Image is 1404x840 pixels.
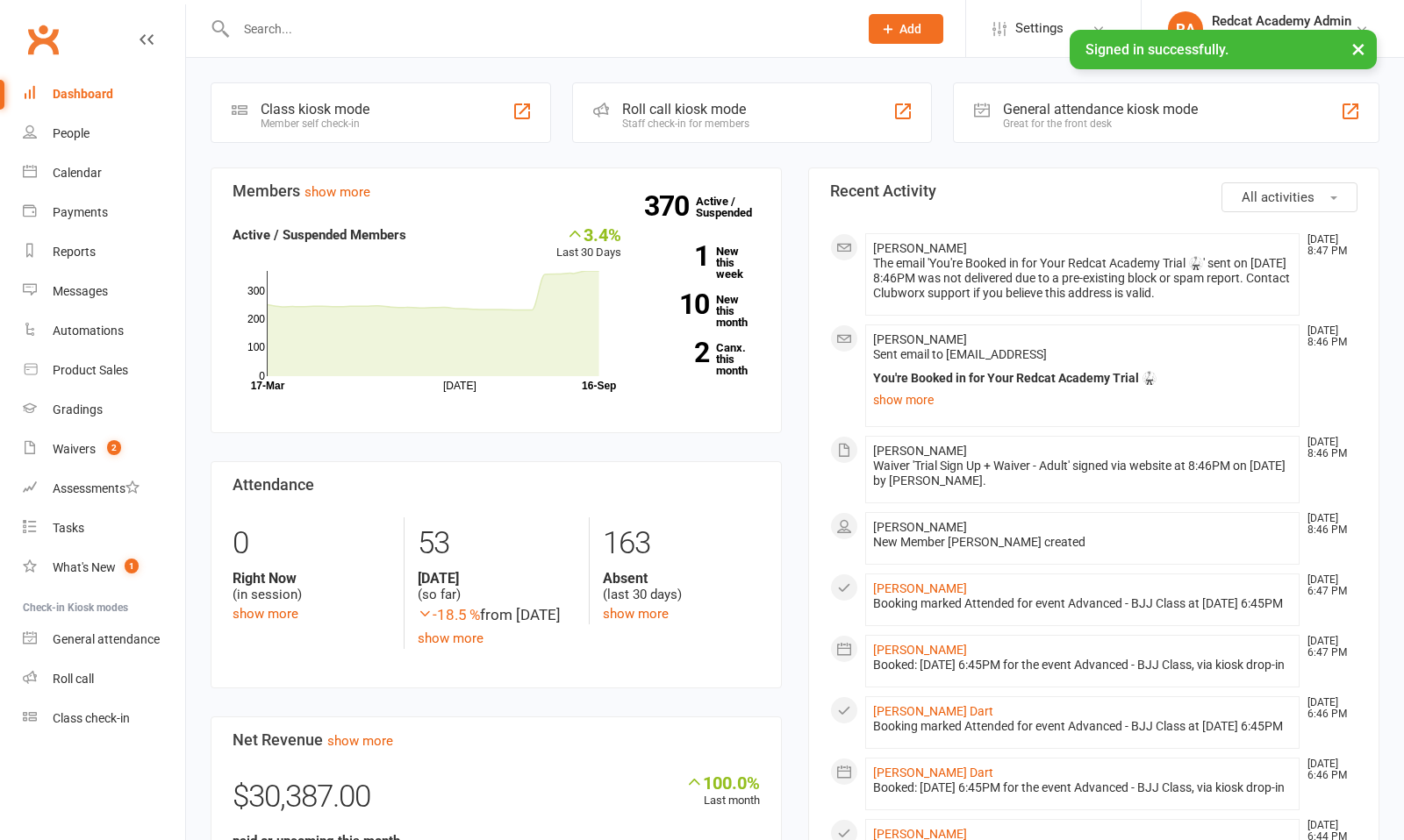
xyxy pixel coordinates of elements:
div: 0 [233,517,390,570]
a: People [23,114,185,153]
strong: Absent [603,570,760,587]
time: [DATE] 6:46 PM [1299,697,1357,720]
span: All activities [1242,189,1314,205]
a: [PERSON_NAME] Dart [873,704,993,718]
a: 370Active / Suspended [696,182,773,231]
div: Last 30 Days [556,224,621,262]
strong: 10 [648,291,709,317]
div: Messages [53,284,108,298]
div: Great for the front desk [1003,117,1198,130]
strong: 1 [648,243,709,269]
a: Automations [23,311,185,351]
a: Messages [23,272,185,311]
time: [DATE] 6:46 PM [1299,758,1357,781]
a: Class kiosk mode [23,699,185,738]
div: Booking marked Attended for event Advanced - BJJ Class at [DATE] 6:45PM [873,719,1292,734]
h3: Net Revenue [233,731,760,749]
div: RA [1168,11,1203,46]
a: Tasks [23,509,185,548]
button: All activities [1221,182,1357,212]
time: [DATE] 8:46 PM [1299,513,1357,536]
span: [PERSON_NAME] [873,332,967,346]
span: Settings [1015,9,1064,48]
div: You're Booked in for Your Redcat Academy Trial 🥋 [873,371,1292,386]
div: Class kiosk mode [261,101,369,117]
a: 2Canx. this month [648,342,760,376]
span: Signed in successfully. [1085,41,1228,58]
div: (last 30 days) [603,570,760,603]
a: Calendar [23,153,185,193]
a: Assessments [23,469,185,509]
div: Roll call kiosk mode [622,101,749,117]
a: [PERSON_NAME] [873,581,967,595]
a: Roll call [23,659,185,699]
a: Payments [23,193,185,232]
strong: 2 [648,339,709,366]
div: Booked: [DATE] 6:45PM for the event Advanced - BJJ Class, via kiosk drop-in [873,780,1292,795]
h3: Attendance [233,476,760,494]
div: Waiver 'Trial Sign Up + Waiver - Adult' signed via website at 8:46PM on [DATE] by [PERSON_NAME]. [873,459,1292,488]
div: Payments [53,205,108,219]
a: Reports [23,232,185,272]
div: Reports [53,245,96,259]
a: Gradings [23,390,185,430]
div: (so far) [418,570,575,603]
div: Waivers [53,442,96,456]
div: Redcat Academy Admin [1212,13,1351,29]
a: show more [327,733,393,749]
div: Booking marked Attended for event Advanced - BJJ Class at [DATE] 6:45PM [873,596,1292,611]
button: Add [869,14,943,44]
div: 53 [418,517,575,570]
strong: Active / Suspended Members [233,227,406,243]
div: General attendance [53,632,160,646]
a: Dashboard [23,75,185,114]
input: Search... [231,17,846,41]
a: General attendance kiosk mode [23,620,185,659]
a: show more [603,606,669,622]
time: [DATE] 8:46 PM [1299,325,1357,348]
strong: [DATE] [418,570,575,587]
div: Member self check-in [261,117,369,130]
div: 163 [603,517,760,570]
div: Class check-in [53,711,130,725]
a: Waivers 2 [23,430,185,469]
h3: Members [233,182,760,200]
a: 1New this week [648,246,760,280]
button: × [1343,30,1374,68]
a: What's New1 [23,548,185,587]
span: Sent email to [EMAIL_ADDRESS] [873,347,1047,361]
strong: Right Now [233,570,390,587]
div: People [53,126,90,140]
div: Booked: [DATE] 6:45PM for the event Advanced - BJJ Class, via kiosk drop-in [873,658,1292,673]
a: show more [873,388,1292,412]
span: [PERSON_NAME] [873,520,967,534]
time: [DATE] 8:46 PM [1299,437,1357,459]
a: show more [304,184,370,200]
div: Product Sales [53,363,128,377]
span: -18.5 % [418,606,480,623]
span: 2 [107,440,121,455]
div: Roll call [53,672,94,686]
a: show more [233,606,298,622]
span: [PERSON_NAME] [873,241,967,255]
div: 3.4% [556,224,621,244]
div: from [DATE] [418,603,575,627]
div: $30,387.00 [233,772,760,830]
div: General attendance kiosk mode [1003,101,1198,117]
div: Automations [53,324,124,338]
div: Last month [685,772,760,810]
div: Dashboard [53,87,113,101]
div: Calendar [53,166,102,180]
a: show more [418,630,484,646]
div: What's New [53,560,116,574]
a: Product Sales [23,351,185,390]
time: [DATE] 6:47 PM [1299,636,1357,658]
div: Gradings [53,402,103,416]
div: The email 'You're Booked in for Your Redcat Academy Trial 🥋' sent on [DATE] 8:46PM was not delive... [873,256,1292,301]
a: [PERSON_NAME] Dart [873,765,993,779]
div: New Member [PERSON_NAME] created [873,535,1292,550]
span: [PERSON_NAME] [873,444,967,458]
span: 1 [125,559,139,573]
strong: 370 [644,193,696,219]
span: Add [899,22,921,36]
